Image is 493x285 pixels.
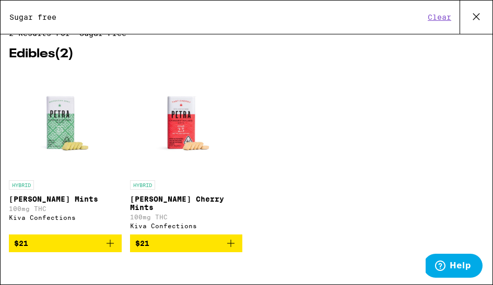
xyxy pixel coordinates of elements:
[9,195,122,203] p: [PERSON_NAME] Mints
[130,195,243,212] p: [PERSON_NAME] Cherry Mints
[9,205,122,212] p: 100mg THC
[130,71,243,234] a: Open page for Petra Tart Cherry Mints from Kiva Confections
[9,180,34,190] p: HYBRID
[130,222,243,229] div: Kiva Confections
[130,180,155,190] p: HYBRID
[134,71,238,175] img: Kiva Confections - Petra Tart Cherry Mints
[130,214,243,220] p: 100mg THC
[130,234,243,252] button: Add to bag
[9,48,484,60] h2: Edibles ( 2 )
[9,13,425,22] input: Search for products & categories
[14,239,28,247] span: $21
[426,254,483,280] iframe: Opens a widget where you can find more information
[9,71,122,234] a: Open page for Petra Moroccan Mints from Kiva Confections
[425,13,454,22] button: Clear
[9,234,122,252] button: Add to bag
[135,239,149,247] span: $21
[9,214,122,221] div: Kiva Confections
[13,71,118,175] img: Kiva Confections - Petra Moroccan Mints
